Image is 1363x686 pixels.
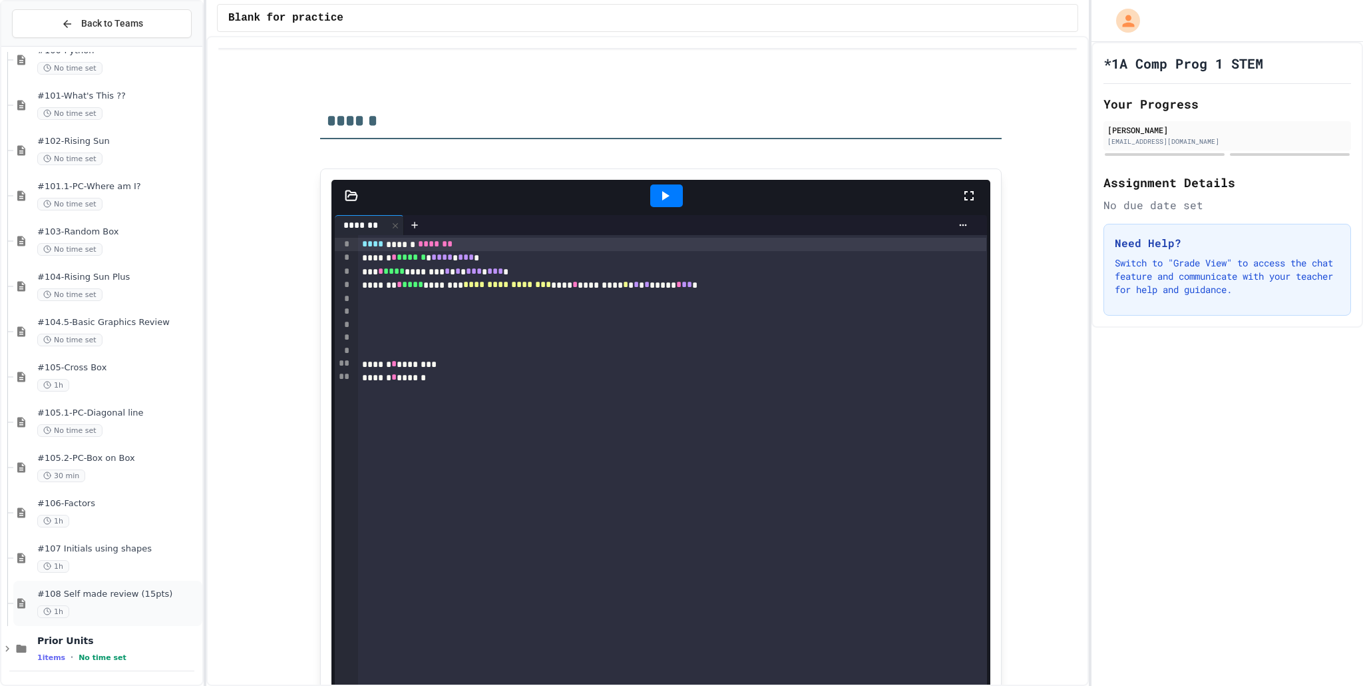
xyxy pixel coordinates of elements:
span: Prior Units [37,635,200,647]
p: Switch to "Grade View" to access the chat feature and communicate with your teacher for help and ... [1115,256,1340,296]
span: No time set [37,288,102,301]
span: No time set [37,62,102,75]
span: No time set [37,334,102,346]
span: #107 Initials using shapes [37,543,200,555]
span: No time set [37,198,102,210]
span: #105.2-PC-Box on Box [37,453,200,464]
span: No time set [37,153,102,165]
button: Back to Teams [12,9,192,38]
span: No time set [37,107,102,120]
div: [PERSON_NAME] [1107,124,1347,136]
span: 1h [37,560,69,573]
span: 30 min [37,470,85,482]
span: No time set [37,424,102,437]
span: • [71,652,73,663]
span: #101.1-PC-Where am I? [37,181,200,192]
span: 1h [37,379,69,392]
span: #104-Rising Sun Plus [37,272,200,283]
div: [EMAIL_ADDRESS][DOMAIN_NAME] [1107,137,1347,147]
span: #105.1-PC-Diagonal line [37,408,200,419]
h2: Assignment Details [1103,173,1351,192]
span: 1h [37,515,69,527]
span: #105-Cross Box [37,362,200,374]
span: #106-Factors [37,498,200,510]
span: 1 items [37,653,65,662]
div: My Account [1102,5,1143,36]
span: #101-What's This ?? [37,91,200,102]
h3: Need Help? [1115,235,1340,251]
span: No time set [37,243,102,256]
span: #103-Random Box [37,226,200,238]
h2: Your Progress [1103,95,1351,113]
span: Blank for practice [228,10,343,26]
span: 1h [37,605,69,618]
h1: *1A Comp Prog 1 STEM [1103,54,1263,73]
span: #102-Rising Sun [37,136,200,147]
span: Back to Teams [81,17,143,31]
span: No time set [79,653,126,662]
span: #104.5-Basic Graphics Review [37,317,200,328]
span: #108 Self made review (15pts) [37,589,200,600]
div: No due date set [1103,197,1351,213]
